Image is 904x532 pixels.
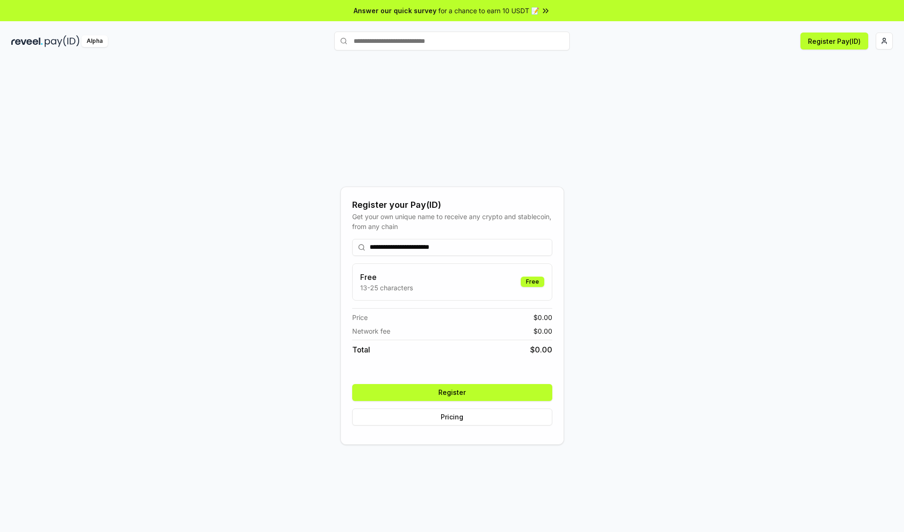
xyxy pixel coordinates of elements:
[45,35,80,47] img: pay_id
[360,283,413,293] p: 13-25 characters
[800,33,868,49] button: Register Pay(ID)
[352,212,552,231] div: Get your own unique name to receive any crypto and stablecoin, from any chain
[438,6,539,16] span: for a chance to earn 10 USDT 📝
[352,326,390,336] span: Network fee
[533,326,552,336] span: $ 0.00
[11,35,43,47] img: reveel_dark
[352,384,552,401] button: Register
[81,35,108,47] div: Alpha
[354,6,436,16] span: Answer our quick survey
[352,198,552,212] div: Register your Pay(ID)
[521,277,544,287] div: Free
[530,344,552,355] span: $ 0.00
[352,312,368,322] span: Price
[360,271,413,283] h3: Free
[352,344,370,355] span: Total
[533,312,552,322] span: $ 0.00
[352,409,552,426] button: Pricing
